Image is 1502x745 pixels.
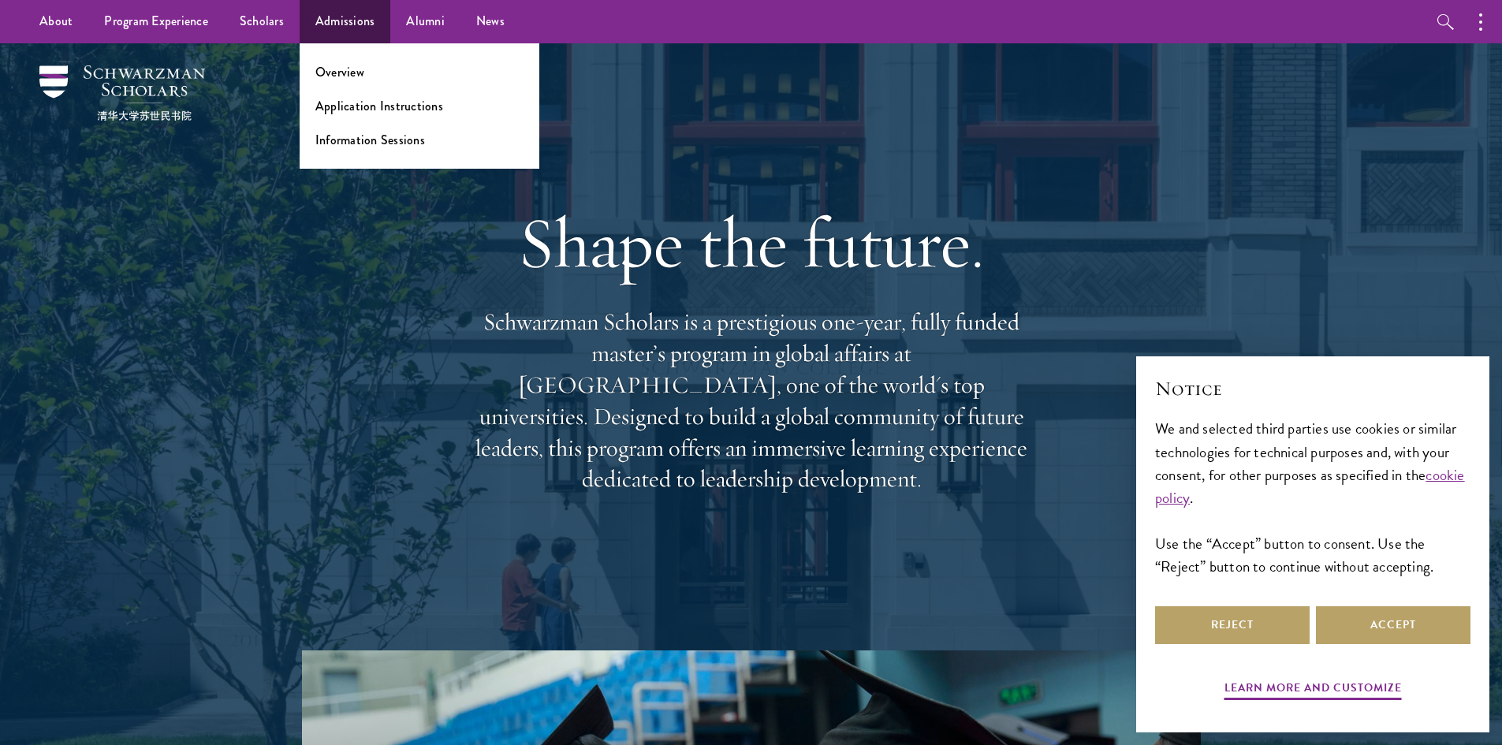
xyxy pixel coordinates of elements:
div: We and selected third parties use cookies or similar technologies for technical purposes and, wit... [1155,417,1470,577]
img: Schwarzman Scholars [39,65,205,121]
a: Overview [315,63,364,81]
a: Application Instructions [315,97,443,115]
h1: Shape the future. [468,199,1035,287]
a: Information Sessions [315,131,425,149]
h2: Notice [1155,375,1470,402]
p: Schwarzman Scholars is a prestigious one-year, fully funded master’s program in global affairs at... [468,307,1035,495]
button: Learn more and customize [1224,678,1402,702]
a: cookie policy [1155,464,1465,509]
button: Reject [1155,606,1310,644]
button: Accept [1316,606,1470,644]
